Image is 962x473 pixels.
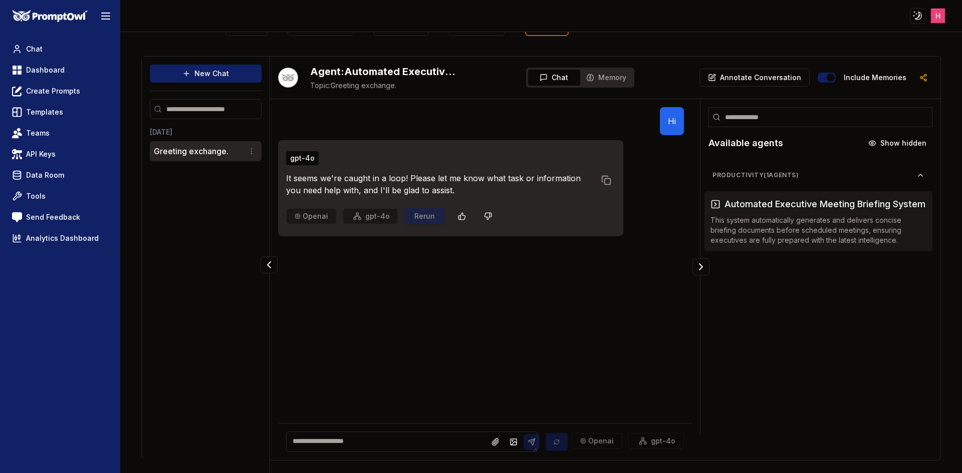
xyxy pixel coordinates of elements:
label: Include memories in the messages below [844,74,906,81]
h3: Automated Executive Meeting Briefing System [725,197,925,211]
span: Teams [26,128,50,138]
a: Dashboard [8,61,112,79]
p: It seems we're caught in a loop! Please let me know what task or information you need help with, ... [286,172,595,196]
button: Productivity(1agents) [704,167,932,183]
span: Data Room [26,170,64,180]
button: Collapse panel [261,256,278,273]
span: Productivity ( 1 agents) [712,171,916,179]
span: Show hidden [880,138,926,148]
a: Analytics Dashboard [8,229,112,247]
span: Greeting exchange. [310,81,460,91]
img: ACg8ocJJXoBNX9W-FjmgwSseULRJykJmqCZYzqgfQpEi3YodQgNtRg=s96-c [931,9,945,23]
span: Chat [552,73,568,83]
img: Bot [278,68,298,88]
span: Analytics Dashboard [26,233,99,243]
span: Chat [26,44,43,54]
a: Send Feedback [8,208,112,226]
span: Templates [26,107,63,117]
button: Show hidden [862,135,932,151]
p: Greeting exchange. [154,145,228,157]
a: Data Room [8,166,112,184]
a: API Keys [8,145,112,163]
button: Include memories in the messages below [818,73,836,83]
p: Annotate Conversation [720,73,801,83]
img: PromptOwl [13,10,88,23]
button: gpt-4o [286,151,319,165]
h2: Automated Executive Meeting Briefing System [310,65,460,79]
span: Tools [26,191,46,201]
p: This system automatically generates and delivers concise briefing documents before scheduled meet... [710,215,926,245]
button: Talk with Hootie [278,68,298,88]
span: Create Prompts [26,86,80,96]
a: Chat [8,40,112,58]
img: feedback [12,212,22,222]
span: API Keys [26,149,56,159]
button: Conversation options [246,145,258,157]
button: Annotate Conversation [699,69,810,87]
span: Dashboard [26,65,65,75]
span: Send Feedback [26,212,80,222]
h2: Available agents [708,136,783,150]
a: Tools [8,187,112,205]
span: Memory [598,73,626,83]
button: New Chat [150,65,262,83]
p: Hi [668,115,676,127]
a: Templates [8,103,112,121]
a: Create Prompts [8,82,112,100]
button: Collapse panel [692,258,709,275]
h3: [DATE] [150,127,262,137]
a: Teams [8,124,112,142]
